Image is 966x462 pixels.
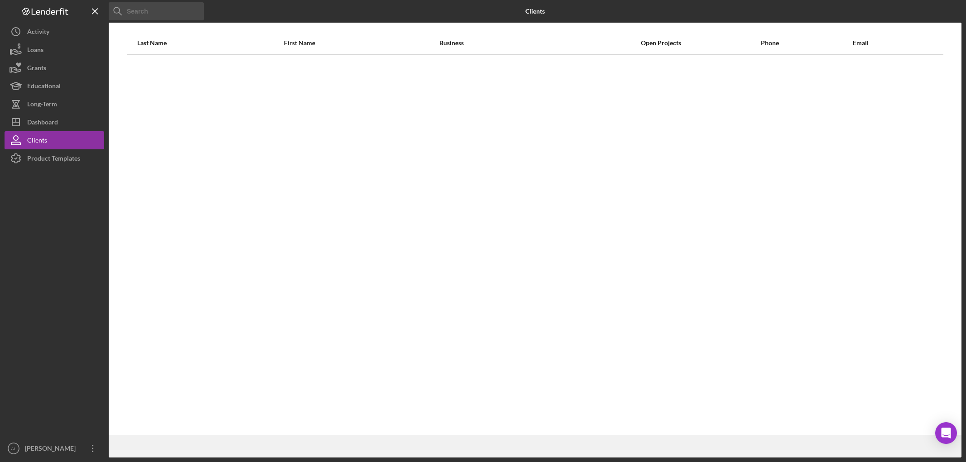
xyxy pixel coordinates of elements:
div: Grants [27,59,46,79]
div: Open Intercom Messenger [935,422,957,444]
div: Product Templates [27,149,80,170]
div: Loans [27,41,43,61]
text: AL [11,446,16,451]
button: Clients [5,131,104,149]
div: Open Projects [562,39,760,47]
button: Activity [5,23,104,41]
div: Educational [27,77,61,97]
div: Clients [27,131,47,152]
div: [PERSON_NAME] [23,439,82,460]
div: Email [853,39,933,47]
div: Phone [761,39,852,47]
button: Loans [5,41,104,59]
input: Search [109,2,204,20]
button: Grants [5,59,104,77]
b: Clients [525,8,545,15]
button: Product Templates [5,149,104,167]
button: Educational [5,77,104,95]
button: Dashboard [5,113,104,131]
div: Last Name [137,39,283,47]
div: Dashboard [27,113,58,133]
div: Business [439,39,561,47]
button: Long-Term [5,95,104,113]
div: First Name [284,39,438,47]
div: Long-Term [27,95,57,115]
div: Activity [27,23,49,43]
button: AL[PERSON_NAME] [5,439,104,457]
